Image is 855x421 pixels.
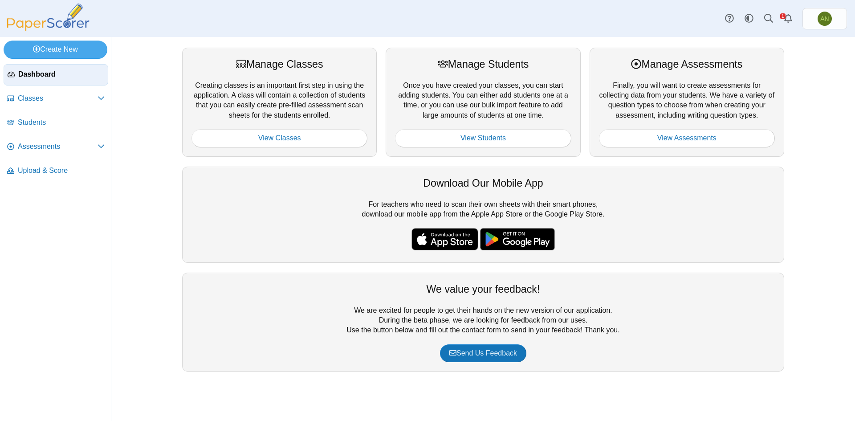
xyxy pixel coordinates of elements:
[182,167,784,263] div: For teachers who need to scan their own sheets with their smart phones, download our mobile app f...
[4,4,93,31] img: PaperScorer
[18,118,105,127] span: Students
[4,160,108,182] a: Upload & Score
[599,57,775,71] div: Manage Assessments
[395,129,571,147] a: View Students
[818,12,832,26] span: Abby Nance
[191,176,775,190] div: Download Our Mobile App
[802,8,847,29] a: Abby Nance
[4,136,108,158] a: Assessments
[191,282,775,296] div: We value your feedback!
[4,112,108,134] a: Students
[4,25,93,32] a: PaperScorer
[480,228,555,250] img: google-play-badge.png
[4,88,108,110] a: Classes
[18,166,105,176] span: Upload & Score
[778,9,798,29] a: Alerts
[191,129,367,147] a: View Classes
[440,344,526,362] a: Send Us Feedback
[182,48,377,156] div: Creating classes is an important first step in using the application. A class will contain a coll...
[18,94,98,103] span: Classes
[449,349,517,357] span: Send Us Feedback
[590,48,784,156] div: Finally, you will want to create assessments for collecting data from your students. We have a va...
[4,64,108,86] a: Dashboard
[820,16,829,22] span: Abby Nance
[18,142,98,151] span: Assessments
[395,57,571,71] div: Manage Students
[599,129,775,147] a: View Assessments
[386,48,580,156] div: Once you have created your classes, you can start adding students. You can either add students on...
[4,41,107,58] a: Create New
[191,57,367,71] div: Manage Classes
[18,69,104,79] span: Dashboard
[411,228,478,250] img: apple-store-badge.svg
[182,273,784,372] div: We are excited for people to get their hands on the new version of our application. During the be...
